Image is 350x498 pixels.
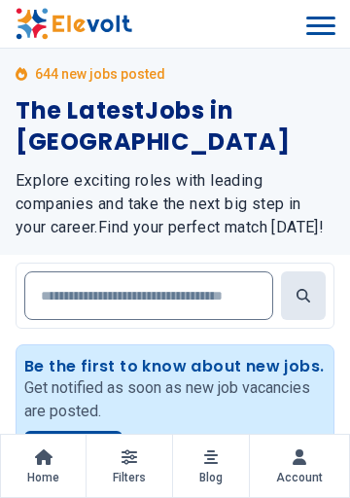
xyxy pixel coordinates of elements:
[24,376,326,423] p: Get notified as soon as new job vacancies are posted.
[199,470,223,485] span: Blog
[16,8,132,40] img: Elevolt
[173,435,249,497] a: Blog
[16,169,334,239] h2: Explore exciting roles with leading companies and take the next big step in your career. Find you...
[276,470,323,485] span: Account
[35,64,165,84] p: 644 new jobs posted
[16,95,334,158] h1: The Latest Jobs in [GEOGRAPHIC_DATA]
[250,435,349,497] a: Account
[27,470,59,485] span: Home
[113,470,146,485] span: Filters
[87,435,172,497] button: Filters
[1,435,86,497] a: Home
[24,431,122,468] button: Subscribe
[24,357,326,376] h4: Be the first to know about new jobs.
